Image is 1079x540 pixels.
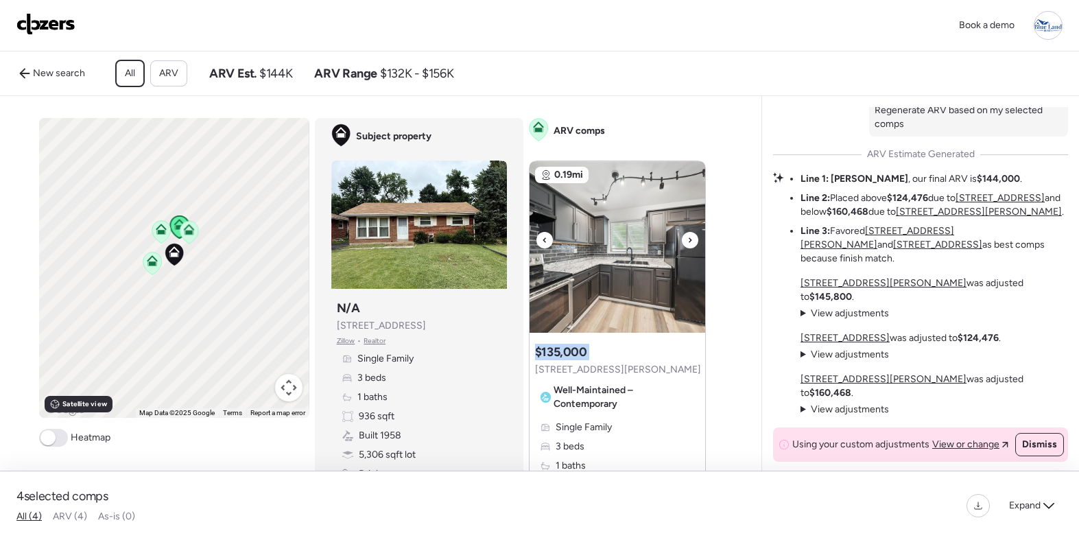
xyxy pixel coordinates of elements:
a: Terms (opens in new tab) [223,409,242,416]
span: 1 baths [556,459,586,473]
span: ARV comps [554,124,605,138]
span: Zillow [337,336,355,347]
span: $144K [259,65,292,82]
strong: $144,000 [977,173,1020,185]
strong: $124,476 [958,332,999,344]
span: All [125,67,135,80]
a: [STREET_ADDRESS][PERSON_NAME] [801,225,954,250]
span: Subject property [356,130,431,143]
span: $132K - $156K [380,65,453,82]
span: Dismiss [1022,438,1057,451]
span: ARV [159,67,178,80]
strong: $124,476 [887,192,928,204]
span: ARV (4) [53,510,87,522]
strong: $160,468 [809,387,851,399]
span: Built 1958 [359,429,401,443]
span: As-is (0) [98,510,135,522]
span: 0.19mi [554,168,583,182]
span: Realtor [364,336,386,347]
span: [STREET_ADDRESS][PERSON_NAME] [535,363,701,377]
span: Satellite view [62,399,106,410]
span: Single Family [556,421,612,434]
button: Map camera controls [275,374,303,401]
span: View or change [932,438,999,451]
strong: $145,800 [809,291,852,303]
span: All (4) [16,510,42,522]
a: [STREET_ADDRESS][PERSON_NAME] [896,206,1062,218]
strong: Line 2: [801,192,830,204]
a: [STREET_ADDRESS] [893,239,982,250]
a: New search [11,62,93,84]
span: Brick [359,467,381,481]
summary: View adjustments [801,403,889,416]
strong: Line 3: [801,225,830,237]
span: • [357,336,361,347]
li: Favored and as best comps because finish match. [801,224,1068,266]
span: View adjustments [811,349,889,360]
summary: View adjustments [801,348,889,362]
span: View adjustments [811,403,889,415]
p: was adjusted to . [801,373,1068,400]
span: Single Family [357,352,414,366]
strong: $160,468 [827,206,868,218]
span: Map Data ©2025 Google [139,409,215,416]
span: Expand [1009,499,1041,513]
strong: Line 1: [801,173,829,185]
h3: $135,000 [535,344,587,360]
span: ARV Est. [209,65,257,82]
span: 1 baths [357,390,388,404]
p: was adjusted to . [801,331,1001,345]
strong: [PERSON_NAME] [831,173,908,185]
span: Heatmap [71,431,110,445]
span: 936 sqft [359,410,394,423]
li: Placed above due to and below due to . [801,191,1068,219]
span: New search [33,67,85,80]
span: View adjustments [811,307,889,319]
span: 3 beds [556,440,584,454]
a: View or change [932,438,1008,451]
a: [STREET_ADDRESS][PERSON_NAME] [801,277,967,289]
span: 5,306 sqft lot [359,448,416,462]
span: Using your custom adjustments [792,438,929,451]
img: Google [43,400,88,418]
p: Regenerate ARV based on my selected comps [875,104,1063,131]
a: [STREET_ADDRESS] [801,332,890,344]
span: [STREET_ADDRESS] [337,319,426,333]
span: ARV Estimate Generated [867,148,975,161]
li: , our final ARV is . [801,172,1022,186]
span: Well-Maintained – Contemporary [554,384,695,411]
span: ARV Range [314,65,377,82]
a: Report a map error [250,409,305,416]
span: Book a demo [959,19,1015,31]
p: was adjusted to . [801,277,1068,304]
a: [STREET_ADDRESS] [956,192,1045,204]
h3: N/A [337,300,360,316]
a: [STREET_ADDRESS][PERSON_NAME] [801,373,967,385]
img: Logo [16,13,75,35]
span: 4 selected comps [16,488,108,504]
summary: View adjustments [801,307,889,320]
span: 3 beds [357,371,386,385]
a: Open this area in Google Maps (opens a new window) [43,400,88,418]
